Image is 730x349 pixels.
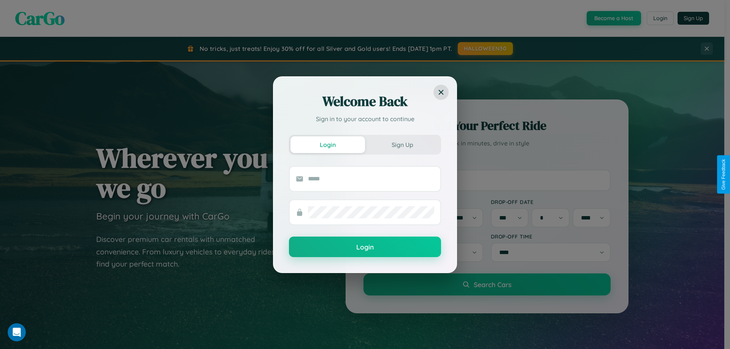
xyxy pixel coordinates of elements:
[8,323,26,341] iframe: Intercom live chat
[290,136,365,153] button: Login
[721,159,726,190] div: Give Feedback
[289,114,441,123] p: Sign in to your account to continue
[365,136,440,153] button: Sign Up
[289,237,441,257] button: Login
[289,92,441,111] h2: Welcome Back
